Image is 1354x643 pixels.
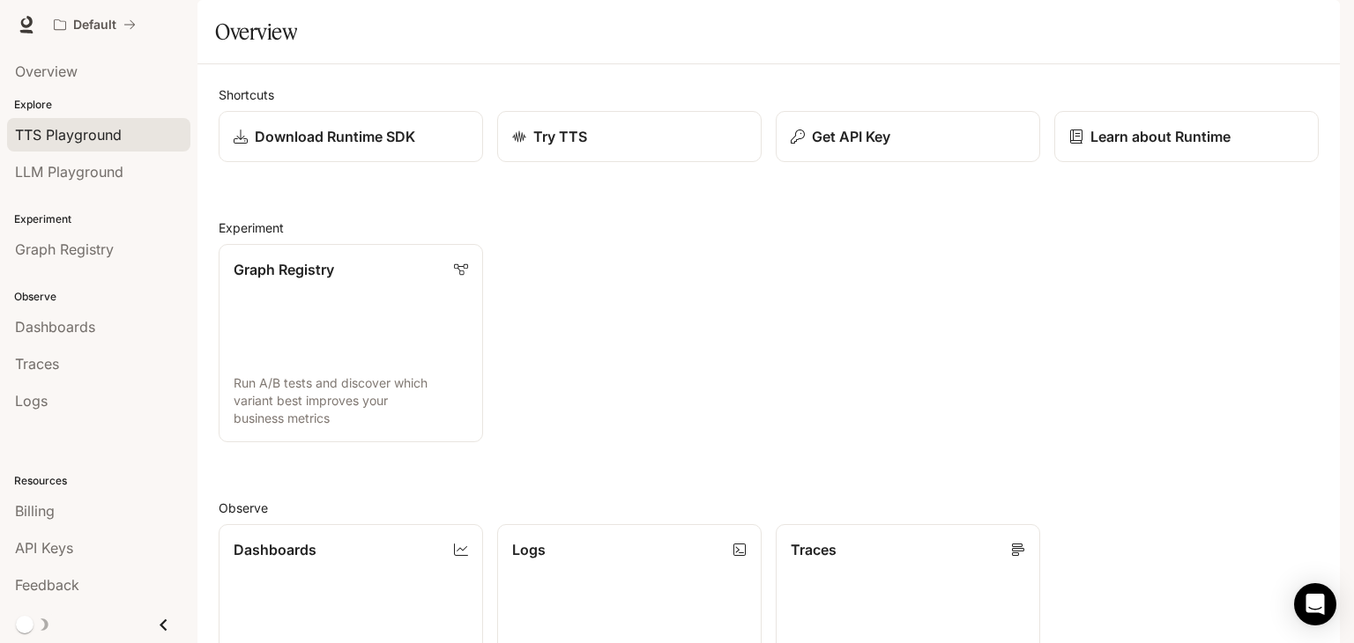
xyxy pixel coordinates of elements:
p: Dashboards [234,539,316,560]
a: Try TTS [497,111,762,162]
p: Try TTS [533,126,587,147]
h2: Experiment [219,218,1319,237]
a: Graph RegistryRun A/B tests and discover which variant best improves your business metrics [219,244,483,442]
h2: Shortcuts [219,85,1319,104]
a: Learn about Runtime [1054,111,1319,162]
p: Default [73,18,116,33]
p: Graph Registry [234,259,334,280]
button: Get API Key [776,111,1040,162]
p: Logs [512,539,546,560]
p: Get API Key [812,126,890,147]
button: All workspaces [46,7,144,42]
h2: Observe [219,499,1319,517]
p: Learn about Runtime [1090,126,1231,147]
p: Run A/B tests and discover which variant best improves your business metrics [234,374,468,427]
a: Download Runtime SDK [219,111,483,162]
div: Open Intercom Messenger [1294,583,1336,625]
p: Download Runtime SDK [255,126,415,147]
p: Traces [791,539,837,560]
h1: Overview [215,14,297,49]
